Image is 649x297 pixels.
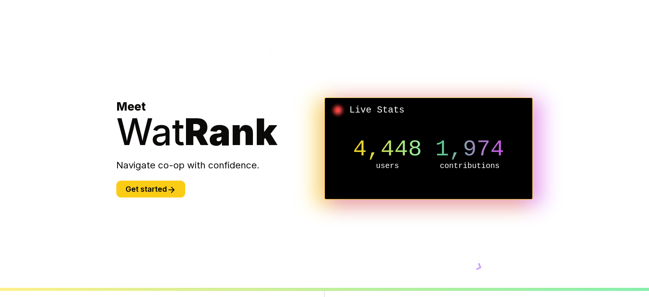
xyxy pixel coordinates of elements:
[346,138,429,161] p: 4,448
[116,181,185,197] button: Get started
[184,109,277,154] span: Rank
[346,161,429,171] p: users
[116,186,185,193] a: Get started
[331,104,526,116] h2: Live Stats
[429,161,511,171] p: contributions
[116,109,184,154] span: Wat
[429,138,511,161] p: 1,974
[116,159,324,171] p: Navigate co-op with confidence.
[116,100,324,150] h1: Meet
